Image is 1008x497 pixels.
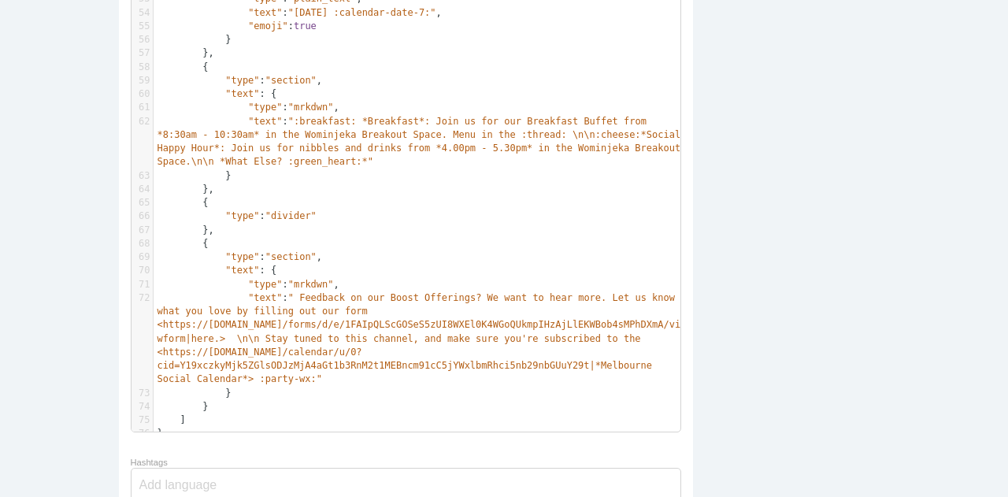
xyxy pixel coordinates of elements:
[132,264,153,277] div: 70
[288,7,436,18] span: "[DATE] :calendar-date-7:"
[225,75,259,86] span: "type"
[225,265,259,276] span: "text"
[132,414,153,427] div: 75
[248,279,282,290] span: "type"
[248,20,288,32] span: "emoji"
[132,169,153,183] div: 63
[157,34,232,45] span: }
[225,88,259,99] span: "text"
[132,20,153,33] div: 55
[157,414,186,425] span: ]
[132,61,153,74] div: 58
[132,74,153,87] div: 59
[132,6,153,20] div: 54
[157,102,339,113] span: : ,
[265,210,317,221] span: "divider"
[132,278,153,291] div: 71
[132,101,153,114] div: 61
[157,428,163,439] span: }
[132,237,153,250] div: 68
[157,388,232,399] span: }
[157,116,687,168] span: ":breakfast: *Breakfast*: Join us for our Breakfast Buffet from *8:30am - 10:30am* in the Wominje...
[265,251,317,262] span: "section"
[132,196,153,210] div: 65
[157,88,277,99] span: : {
[288,102,334,113] span: "mrkdwn"
[157,75,323,86] span: : ,
[157,238,209,249] span: {
[132,33,153,46] div: 56
[157,401,209,412] span: }
[157,197,209,208] span: {
[248,116,282,127] span: "text"
[157,279,339,290] span: : ,
[132,291,153,305] div: 72
[248,7,282,18] span: "text"
[132,224,153,237] div: 67
[265,75,317,86] span: "section"
[132,87,153,101] div: 60
[132,387,153,400] div: 73
[157,61,209,72] span: {
[294,20,317,32] span: true
[157,265,277,276] span: : {
[157,20,317,32] span: :
[225,210,259,221] span: "type"
[157,292,687,385] span: :
[131,458,168,467] label: Hashtags
[157,47,214,58] span: },
[248,102,282,113] span: "type"
[132,183,153,196] div: 64
[157,184,214,195] span: },
[157,251,323,262] span: : ,
[157,224,214,236] span: },
[157,292,687,385] span: " Feedback on our Boost Offerings? We want to hear more. Let us know what you love by filling out...
[132,210,153,223] div: 66
[288,279,334,290] span: "mrkdwn"
[157,116,687,168] span: :
[132,46,153,60] div: 57
[248,292,282,303] span: "text"
[157,210,317,221] span: :
[132,400,153,414] div: 74
[225,251,259,262] span: "type"
[157,170,232,181] span: }
[132,427,153,440] div: 76
[132,115,153,128] div: 62
[157,7,442,18] span: : ,
[132,250,153,264] div: 69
